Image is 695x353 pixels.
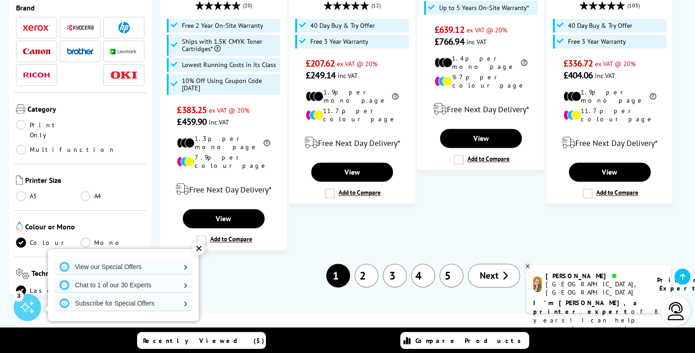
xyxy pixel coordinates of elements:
[467,26,507,34] span: ex VAT @ 20%
[583,188,638,198] label: Add to Compare
[182,38,278,52] span: Ships with 1.5K CMYK Toner Cartridges*
[435,36,464,47] span: £766.94
[16,3,144,12] span: Brand
[110,71,138,79] img: OKI
[25,222,144,233] span: Colour or Mono
[16,269,29,279] img: Technology
[439,4,529,11] span: Up to 5 Years On-Site Warranty*
[23,25,50,31] img: Xerox
[55,278,192,292] a: Chat to 1 of our 30 Experts
[177,104,207,116] span: £383.25
[16,104,25,114] img: Category
[306,88,398,104] li: 1.9p per mono page
[23,46,50,57] a: Canon
[182,61,276,68] span: Lowest Running Costs in its Class
[667,302,685,320] img: user-headset-light.svg
[192,242,205,255] div: ✕
[595,59,636,68] span: ex VAT @ 20%
[435,73,527,89] li: 9.7p per colour page
[67,24,94,31] img: Kyocera
[183,209,265,228] a: View
[110,22,138,33] a: HP
[16,120,80,140] a: Print Only
[533,276,542,292] img: amy-livechat.png
[55,296,192,311] a: Subscribe for Special Offers
[415,337,526,345] span: Compare Products
[440,129,522,148] a: View
[355,264,378,287] a: 2
[568,22,632,29] span: 40 Day Buy & Try Offer
[27,104,144,115] span: Category
[196,235,252,245] label: Add to Compare
[23,22,50,33] a: Xerox
[563,107,656,123] li: 11.7p per colour page
[67,48,94,54] img: Brother
[310,22,375,29] span: 40 Day Buy & Try Offer
[16,191,80,201] a: A3
[563,57,593,69] span: £336.72
[209,118,229,126] span: inc VAT
[325,188,381,198] label: Add to Compare
[143,337,265,345] span: Recently Viewed (5)
[16,176,23,185] img: Printer Size
[533,299,640,316] b: I'm [PERSON_NAME], a printer expert
[67,22,94,33] a: Kyocera
[118,22,130,33] img: HP
[440,264,463,287] a: 5
[25,176,144,187] span: Printer Size
[16,222,23,231] img: Colour or Mono
[306,107,398,123] li: 11.7p per colour page
[110,46,138,57] a: Lexmark
[563,88,656,104] li: 1.9p per mono page
[383,264,407,287] a: 3
[110,69,138,81] a: OKI
[400,332,529,349] a: Compare Products
[533,299,664,342] p: of 8 years! I can help you choose the right product
[546,272,646,280] div: [PERSON_NAME]
[80,238,145,248] a: Mono
[16,145,116,155] a: Multifunction
[294,130,410,156] div: modal_delivery
[568,38,626,45] span: Free 3 Year Warranty
[310,38,368,45] span: Free 3 Year Warranty
[563,69,593,81] span: £404.06
[546,280,646,296] div: [GEOGRAPHIC_DATA], [GEOGRAPHIC_DATA]
[110,49,138,54] img: Lexmark
[165,176,281,202] div: modal_delivery
[411,264,435,287] a: 4
[23,48,50,54] img: Canon
[23,69,50,81] a: Ricoh
[209,106,249,114] span: ex VAT @ 20%
[480,270,499,281] span: Next
[595,71,615,80] span: inc VAT
[137,332,266,349] a: Recently Viewed (5)
[67,46,94,57] a: Brother
[80,191,145,201] a: A4
[32,269,144,281] span: Technology
[454,155,509,165] label: Add to Compare
[14,291,24,301] div: 3
[337,59,377,68] span: ex VAT @ 20%
[435,24,464,36] span: £639.12
[55,260,192,274] a: View our Special Offers
[182,22,263,29] span: Free 2 Year On-Site Warranty
[177,153,270,170] li: 7.9p per colour page
[182,77,278,92] span: 10% Off Using Coupon Code [DATE]
[467,37,487,46] span: inc VAT
[177,116,207,128] span: £459.90
[435,54,527,71] li: 1.4p per mono page
[468,264,520,287] a: Next
[306,69,335,81] span: £249.14
[306,57,334,69] span: £207.62
[16,286,80,296] a: Laser
[552,130,668,156] div: modal_delivery
[311,162,393,182] a: View
[23,73,50,78] img: Ricoh
[423,96,539,122] div: modal_delivery
[569,162,651,182] a: View
[338,71,358,80] span: inc VAT
[16,238,80,248] a: Colour
[177,135,270,151] li: 1.3p per mono page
